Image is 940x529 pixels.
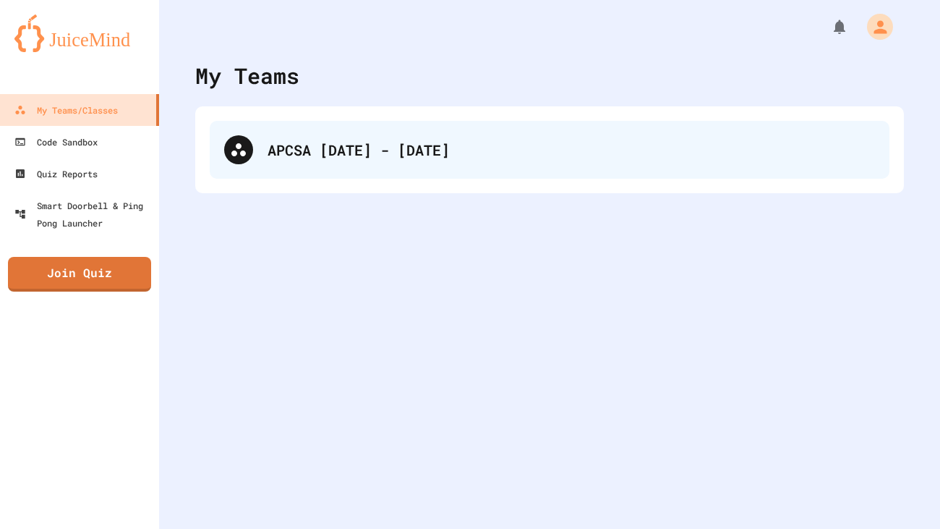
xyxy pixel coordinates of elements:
[210,121,889,179] div: APCSA [DATE] - [DATE]
[804,14,852,39] div: My Notifications
[14,197,153,232] div: Smart Doorbell & Ping Pong Launcher
[195,59,299,92] div: My Teams
[14,133,98,151] div: Code Sandbox
[14,165,98,182] div: Quiz Reports
[852,10,897,43] div: My Account
[8,257,151,292] a: Join Quiz
[14,101,118,119] div: My Teams/Classes
[268,139,875,161] div: APCSA [DATE] - [DATE]
[14,14,145,52] img: logo-orange.svg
